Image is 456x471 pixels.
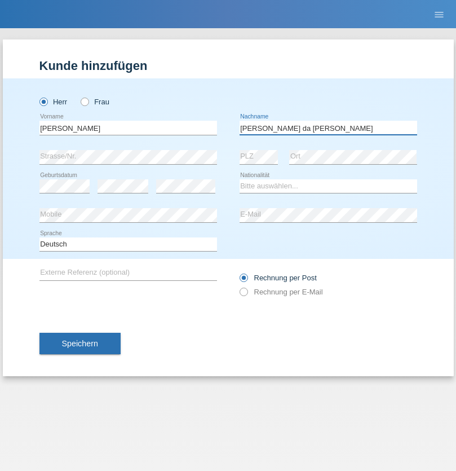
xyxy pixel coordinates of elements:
h1: Kunde hinzufügen [39,59,417,73]
span: Speichern [62,339,98,348]
input: Herr [39,98,47,105]
input: Rechnung per Post [240,274,247,288]
input: Rechnung per E-Mail [240,288,247,302]
label: Herr [39,98,68,106]
label: Rechnung per Post [240,274,317,282]
label: Rechnung per E-Mail [240,288,323,296]
input: Frau [81,98,88,105]
a: menu [428,11,450,17]
label: Frau [81,98,109,106]
i: menu [433,9,445,20]
button: Speichern [39,333,121,354]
